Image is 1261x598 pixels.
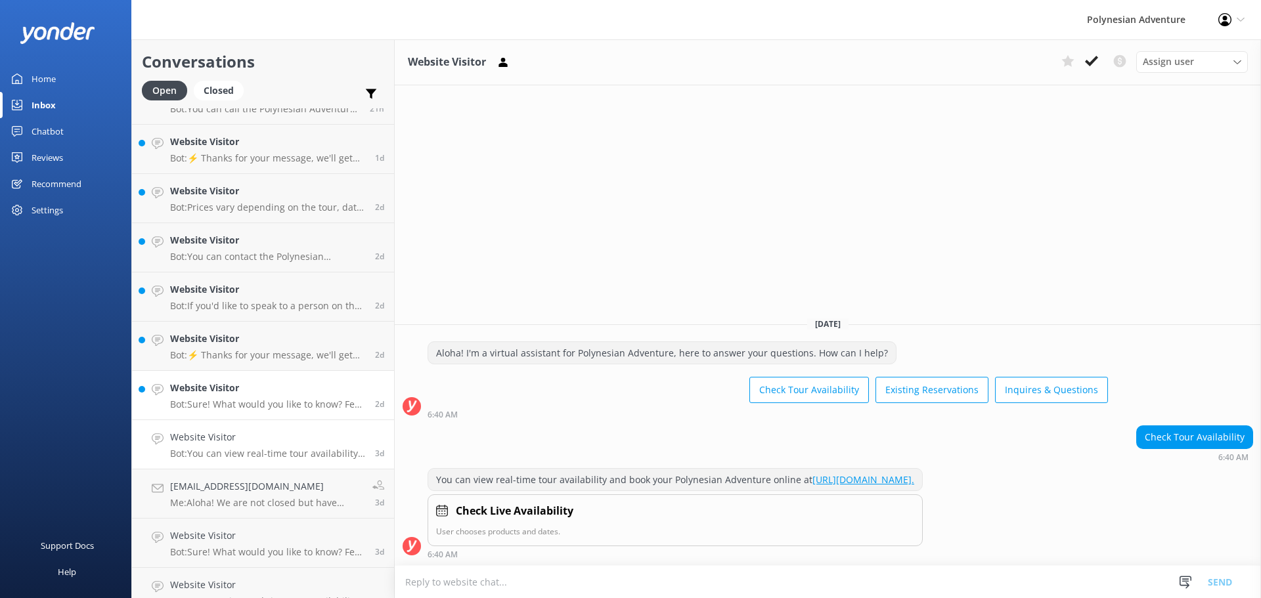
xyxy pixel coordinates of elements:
p: Bot: ⚡ Thanks for your message, we'll get back to you as soon as we can. You're also welcome to k... [170,349,365,361]
a: Website VisitorBot:⚡ Thanks for your message, we'll get back to you as soon as we can. You're als... [132,125,394,174]
h4: Website Visitor [170,282,365,297]
div: Assign User [1136,51,1248,72]
div: Inbox [32,92,56,118]
p: Bot: Sure! What would you like to know? Feel free to ask about tour details, availability, pickup... [170,398,365,410]
div: Open [142,81,187,100]
h4: Website Visitor [170,578,365,592]
a: Website VisitorBot:You can view real-time tour availability and book your Polynesian Adventure on... [132,420,394,469]
span: Oct 02 2025 04:44pm (UTC -10:00) Pacific/Honolulu [375,251,384,262]
button: Inquires & Questions [995,377,1108,403]
p: Bot: If you'd like to speak to a person on the Polynesian Adventure Team, please call [PHONE_NUMB... [170,300,365,312]
a: Website VisitorBot:Sure! What would you like to know? Feel free to ask about tour details, availa... [132,519,394,568]
p: Bot: Sure! What would you like to know? Feel free to ask about tour details, availability, pickup... [170,546,365,558]
h4: Website Visitor [170,135,365,149]
span: Oct 02 2025 12:37pm (UTC -10:00) Pacific/Honolulu [375,349,384,360]
span: Oct 02 2025 06:40am (UTC -10:00) Pacific/Honolulu [375,448,384,459]
div: Home [32,66,56,92]
h4: Website Visitor [170,233,365,247]
a: [URL][DOMAIN_NAME]. [812,473,914,486]
div: Oct 02 2025 06:40am (UTC -10:00) Pacific/Honolulu [428,410,1108,419]
p: Bot: You can contact the Polynesian Adventure team at [PHONE_NUMBER]. [170,251,365,263]
div: Check Tour Availability [1137,426,1252,448]
div: Aloha! I'm a virtual assistant for Polynesian Adventure, here to answer your questions. How can I... [428,342,896,364]
div: Support Docs [41,532,94,559]
div: Chatbot [32,118,64,144]
a: Website VisitorBot:You can contact the Polynesian Adventure team at [PHONE_NUMBER].2d [132,223,394,272]
img: yonder-white-logo.png [20,22,95,44]
button: Existing Reservations [875,377,988,403]
div: Closed [194,81,244,100]
a: Closed [194,83,250,97]
span: Oct 01 2025 10:32am (UTC -10:00) Pacific/Honolulu [375,546,384,557]
h4: Website Visitor [170,331,365,346]
a: Website VisitorBot:Prices vary depending on the tour, date, group size, and fare type. For the mo... [132,174,394,223]
strong: 6:40 AM [428,411,458,419]
a: Website VisitorBot:Sure! What would you like to know? Feel free to ask about tour details, availa... [132,371,394,420]
h2: Conversations [142,49,384,74]
p: User chooses products and dates. [436,525,914,538]
div: Help [58,559,76,585]
p: Bot: Prices vary depending on the tour, date, group size, and fare type. For the most accurate an... [170,202,365,213]
span: Oct 03 2025 03:38am (UTC -10:00) Pacific/Honolulu [375,202,384,213]
a: Open [142,83,194,97]
p: Bot: You can view real-time tour availability and book your Polynesian Adventure online at [URL][... [170,448,365,459]
h4: Website Visitor [170,381,365,395]
strong: 6:40 AM [428,551,458,559]
span: [DATE] [807,318,849,330]
h4: Website Visitor [170,184,365,198]
button: Check Tour Availability [749,377,869,403]
div: Settings [32,197,63,223]
p: Me: Aloha! We are not closed but have relocated. We do operate the Haleakala Sunrise tour. What d... [170,497,363,509]
a: [EMAIL_ADDRESS][DOMAIN_NAME]Me:Aloha! We are not closed but have relocated. We do operate the Hal... [132,469,394,519]
span: Oct 01 2025 04:24pm (UTC -10:00) Pacific/Honolulu [375,497,384,508]
div: Recommend [32,171,81,197]
div: Oct 02 2025 06:40am (UTC -10:00) Pacific/Honolulu [428,549,923,559]
h4: Check Live Availability [456,503,573,520]
div: Oct 02 2025 06:40am (UTC -10:00) Pacific/Honolulu [1136,452,1253,461]
h4: Website Visitor [170,430,365,444]
span: Oct 02 2025 01:27pm (UTC -10:00) Pacific/Honolulu [375,300,384,311]
a: Website VisitorBot:⚡ Thanks for your message, we'll get back to you as soon as we can. You're als... [132,322,394,371]
p: Bot: You can call the Polynesian Adventure team at [PHONE_NUMBER]. [170,103,360,115]
h4: [EMAIL_ADDRESS][DOMAIN_NAME] [170,479,363,494]
a: Website VisitorBot:If you'd like to speak to a person on the Polynesian Adventure Team, please ca... [132,272,394,322]
span: Oct 04 2025 11:14am (UTC -10:00) Pacific/Honolulu [370,103,384,114]
h3: Website Visitor [408,54,486,71]
span: Assign user [1143,54,1194,69]
span: Oct 02 2025 12:35pm (UTC -10:00) Pacific/Honolulu [375,398,384,410]
strong: 6:40 AM [1218,454,1249,461]
div: Reviews [32,144,63,171]
div: You can view real-time tour availability and book your Polynesian Adventure online at [428,469,922,491]
p: Bot: ⚡ Thanks for your message, we'll get back to you as soon as we can. You're also welcome to k... [170,152,365,164]
h4: Website Visitor [170,528,365,543]
span: Oct 03 2025 08:56am (UTC -10:00) Pacific/Honolulu [375,152,384,163]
